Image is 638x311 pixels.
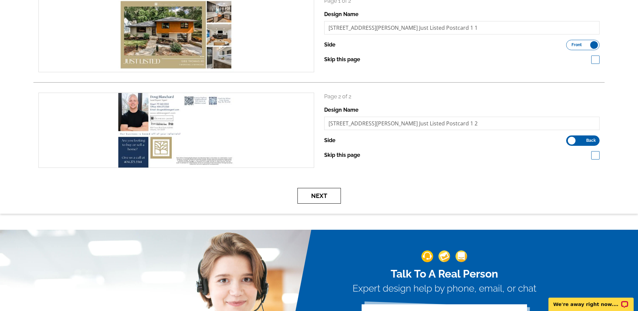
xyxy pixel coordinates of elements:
[324,21,600,34] input: File Name
[438,250,450,262] img: support-img-2.png
[324,136,336,144] label: Side
[456,250,467,262] img: support-img-3_1.png
[571,43,582,46] span: Front
[324,151,360,159] label: Skip this page
[324,41,336,49] label: Side
[324,106,359,114] label: Design Name
[324,10,359,18] label: Design Name
[324,93,600,101] p: Page 2 of 2
[324,56,360,64] label: Skip this page
[297,188,341,204] button: Next
[324,117,600,130] input: File Name
[353,283,536,294] h3: Expert design help by phone, email, or chat
[544,290,638,311] iframe: LiveChat chat widget
[353,268,536,280] h2: Talk To A Real Person
[421,250,433,262] img: support-img-1.png
[586,139,596,142] span: Back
